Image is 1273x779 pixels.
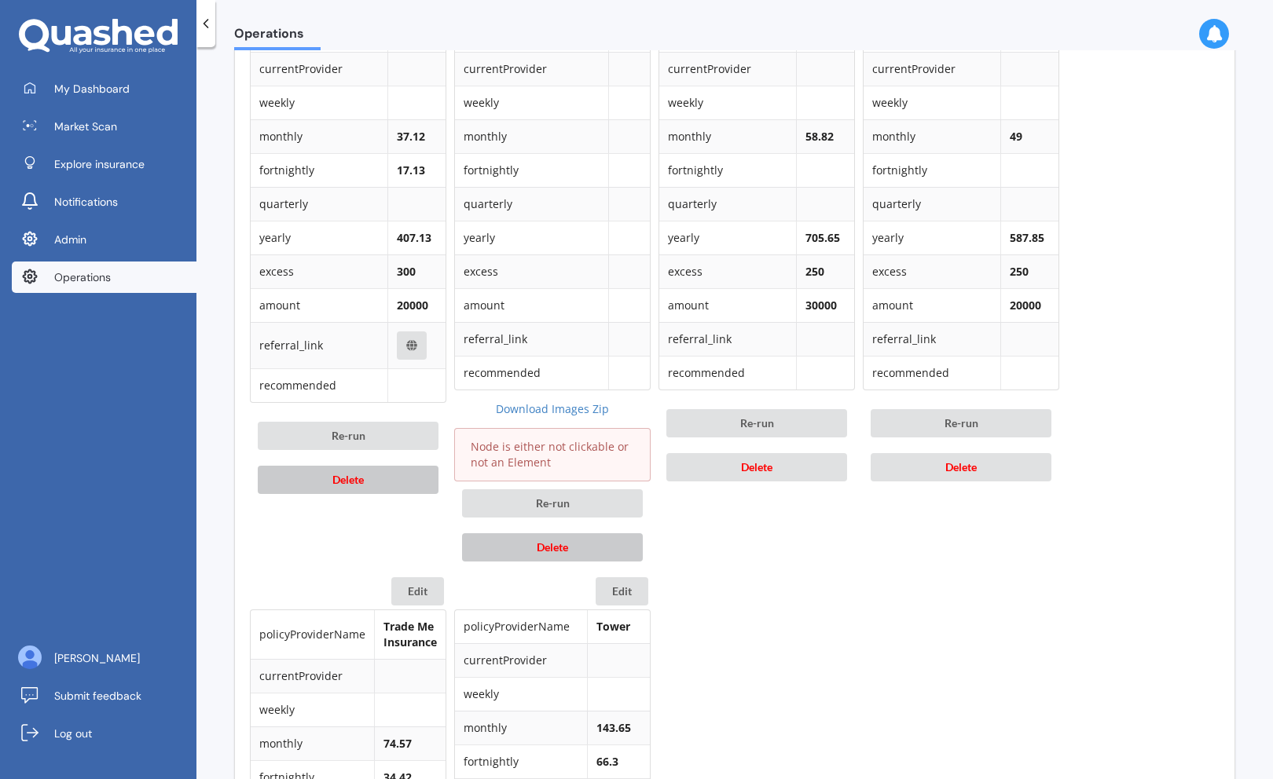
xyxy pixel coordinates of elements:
span: Log out [54,726,92,741]
b: 17.13 [397,163,425,177]
button: Delete [666,453,847,481]
td: amount [455,288,608,322]
button: Delete [258,466,438,494]
span: Explore insurance [54,156,145,172]
td: yearly [864,221,1000,254]
button: Edit [391,577,444,605]
button: Re-run [666,409,847,437]
td: quarterly [251,187,387,221]
td: recommended [659,356,796,389]
a: Log out [12,718,196,749]
td: weekly [659,86,796,119]
td: fortnightly [251,153,387,187]
a: [PERSON_NAME] [12,642,196,674]
button: Re-run [258,422,438,450]
td: weekly [251,86,387,119]
td: excess [251,254,387,288]
span: Operations [234,26,321,47]
td: weekly [864,86,1000,119]
span: Notifications [54,194,118,210]
span: Delete [741,460,772,474]
b: 58.82 [805,129,834,144]
b: 250 [1010,264,1029,279]
td: monthly [251,119,387,153]
td: currentProvider [455,643,587,677]
b: 20000 [1010,298,1041,313]
td: weekly [251,693,374,726]
td: amount [251,288,387,322]
td: policyProviderName [251,610,374,659]
td: monthly [455,711,587,744]
td: currentProvider [864,52,1000,86]
a: Market Scan [12,111,196,142]
td: yearly [251,221,387,254]
td: quarterly [864,187,1000,221]
td: policyProviderName [455,610,587,643]
td: fortnightly [455,744,587,778]
td: fortnightly [455,153,608,187]
b: Tower [596,619,630,634]
b: 250 [805,264,824,279]
span: Market Scan [54,119,117,134]
b: 705.65 [805,230,840,245]
img: ALV-UjU6YHOUIM1AGx_4vxbOkaOq-1eqc8a3URkVIJkc_iWYmQ98kTe7fc9QMVOBV43MoXmOPfWPN7JjnmUwLuIGKVePaQgPQ... [18,646,42,669]
b: 300 [397,264,416,279]
td: monthly [659,119,796,153]
a: Explore insurance [12,148,196,180]
a: Notifications [12,186,196,218]
td: fortnightly [864,153,1000,187]
td: excess [864,254,1000,288]
button: Delete [462,533,643,561]
button: Delete [871,453,1051,481]
a: Submit feedback [12,680,196,711]
p: Node is either not clickable or not an Element [471,439,634,470]
td: referral_link [455,322,608,356]
td: weekly [455,677,587,711]
td: amount [864,288,1000,322]
button: Edit [596,577,648,605]
b: Trade Me Insurance [383,619,437,649]
td: quarterly [455,187,608,221]
td: monthly [455,119,608,153]
a: My Dashboard [12,73,196,104]
b: 407.13 [397,230,431,245]
b: 30000 [805,298,837,313]
span: Delete [332,473,364,486]
span: Submit feedback [54,688,141,704]
b: 49 [1010,129,1022,144]
b: 20000 [397,298,428,313]
b: 143.65 [596,720,631,735]
span: Delete [945,460,977,474]
td: currentProvider [251,659,374,693]
td: recommended [455,356,608,389]
b: 74.57 [383,736,412,751]
b: 37.12 [397,129,425,144]
td: referral_link [864,322,1000,356]
span: My Dashboard [54,81,130,97]
td: recommended [251,368,387,402]
span: Admin [54,232,86,247]
a: Admin [12,224,196,255]
button: Re-run [462,489,643,518]
td: currentProvider [659,52,796,86]
td: weekly [455,86,608,119]
td: yearly [659,221,796,254]
button: Re-run [871,409,1051,437]
b: 66.3 [596,754,618,769]
td: currentProvider [455,52,608,86]
td: yearly [455,221,608,254]
td: excess [455,254,608,288]
span: Operations [54,269,111,285]
td: fortnightly [659,153,796,187]
td: quarterly [659,187,796,221]
td: monthly [251,726,374,760]
td: excess [659,254,796,288]
td: currentProvider [251,52,387,86]
b: 587.85 [1010,230,1044,245]
td: amount [659,288,796,322]
td: recommended [864,356,1000,389]
span: Delete [537,540,568,554]
span: [PERSON_NAME] [54,650,140,666]
td: referral_link [659,322,796,356]
a: Download Images Zip [454,401,651,417]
